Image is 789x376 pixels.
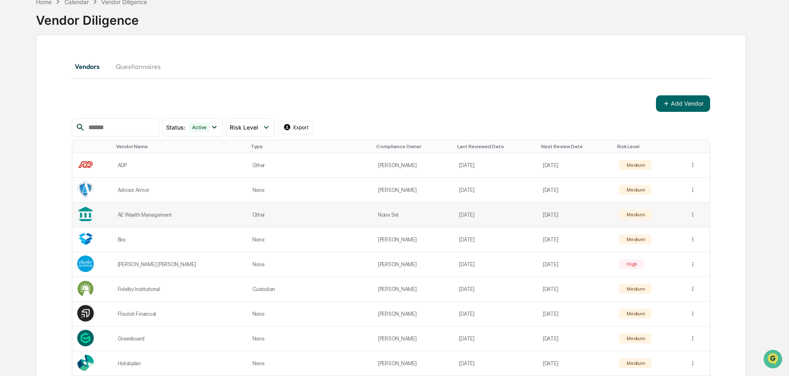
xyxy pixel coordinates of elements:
div: Toggle SortBy [691,144,706,149]
img: Vendor Logo [77,305,94,322]
div: Greenboard [118,336,242,342]
td: [PERSON_NAME] [373,351,454,376]
a: 🖐️Preclearance [5,166,57,180]
td: [PERSON_NAME] [373,227,454,252]
td: [PERSON_NAME] [373,178,454,203]
td: [DATE] [538,326,614,351]
button: Questionnaires [109,57,167,76]
img: Tammy Steffen [8,104,21,118]
a: 🗄️Attestations [57,166,106,180]
td: [DATE] [454,252,538,277]
td: [DATE] [538,153,614,178]
td: [DATE] [454,178,538,203]
td: [DATE] [454,277,538,302]
span: Attestations [68,169,102,177]
td: None [247,302,373,326]
td: Other [247,153,373,178]
img: Vendor Logo [77,355,94,371]
div: Medium [625,360,645,366]
img: Tammy Steffen [8,127,21,140]
div: High [625,261,637,267]
img: Vendor Logo [77,255,94,272]
img: Vendor Logo [77,181,94,198]
td: [DATE] [538,302,614,326]
div: Toggle SortBy [457,144,535,149]
p: How can we help? [8,17,150,31]
div: 🗄️ [60,170,67,176]
div: ADP [118,162,242,168]
td: Other [247,203,373,227]
div: Vendor Diligence [36,6,746,28]
img: Vendor Logo [77,156,94,173]
div: Fidelity Institutional [118,286,242,292]
a: Powered byPylon [58,204,100,211]
div: Start new chat [37,63,135,71]
div: Medium [625,286,645,292]
td: None [247,178,373,203]
span: [PERSON_NAME] [26,112,67,119]
td: [DATE] [538,252,614,277]
td: None [247,252,373,277]
img: Vendor Logo [77,280,94,297]
div: secondary tabs example [72,57,710,76]
div: Flourish Financial [118,311,242,317]
span: • [69,135,71,141]
td: [PERSON_NAME] [373,326,454,351]
div: Toggle SortBy [116,144,244,149]
td: [DATE] [454,227,538,252]
span: [PERSON_NAME] [26,135,67,141]
div: 🔎 [8,185,15,192]
td: [DATE] [538,351,614,376]
div: Medium [625,162,645,168]
td: [DATE] [538,178,614,203]
td: None [247,326,373,351]
img: 1746055101610-c473b297-6a78-478c-a979-82029cc54cd1 [8,63,23,78]
div: Toggle SortBy [617,144,681,149]
td: [DATE] [538,277,614,302]
div: AE Wealth Management [118,212,242,218]
div: Toggle SortBy [251,144,370,149]
div: Toggle SortBy [376,144,451,149]
div: Toggle SortBy [541,144,611,149]
div: Holistiplan [118,360,242,367]
td: None [247,227,373,252]
button: Start new chat [140,66,150,76]
img: Vendor Logo [77,330,94,346]
td: [DATE] [454,153,538,178]
a: 🔎Data Lookup [5,181,55,196]
td: [PERSON_NAME] [373,277,454,302]
td: [DATE] [454,326,538,351]
div: Medium [625,311,645,317]
td: None [247,351,373,376]
div: Advisor Armor [118,187,242,193]
span: Pylon [82,205,100,211]
button: Export [278,121,314,134]
button: Vendors [72,57,109,76]
span: Preclearance [17,169,53,177]
div: [PERSON_NAME] [PERSON_NAME] [118,261,242,267]
iframe: Open customer support [763,349,785,371]
span: Risk Level [230,124,258,131]
td: [DATE] [454,302,538,326]
div: Box [118,236,242,243]
img: Vendor Logo [77,231,94,247]
span: [DATE] [73,135,90,141]
td: [PERSON_NAME] [373,302,454,326]
div: Medium [625,236,645,242]
td: [DATE] [538,227,614,252]
div: Toggle SortBy [79,144,109,149]
button: Add Vendor [656,95,710,112]
td: [DATE] [454,203,538,227]
div: Medium [625,336,645,341]
td: [DATE] [538,203,614,227]
td: [PERSON_NAME] [373,252,454,277]
td: [DATE] [454,351,538,376]
span: [DATE] [73,112,90,119]
div: Medium [625,212,645,218]
span: • [69,112,71,119]
div: Active [189,123,210,132]
span: Status : [166,124,185,131]
button: See all [128,90,150,100]
div: We're available if you need us! [37,71,114,78]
